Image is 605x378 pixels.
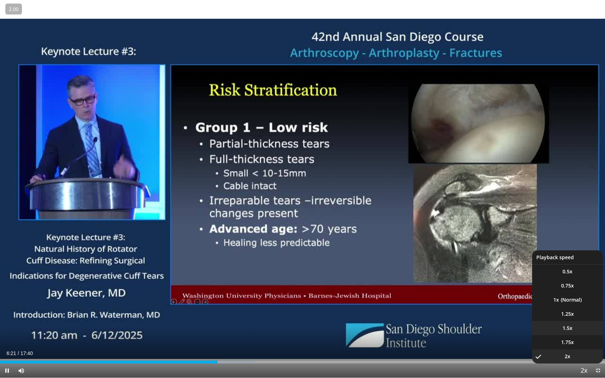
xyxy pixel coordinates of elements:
[561,339,574,346] span: 1.75x
[553,296,559,303] span: 1x
[561,310,574,318] span: 1.25x
[21,350,33,356] span: 17:40
[565,353,570,360] span: 2x
[563,325,572,332] span: 1.5x
[6,350,16,356] span: 6:21
[561,282,574,289] span: 0.75x
[14,364,28,378] button: Mute
[577,364,591,378] button: Playback Rate
[591,364,605,378] button: Exit Fullscreen
[18,350,19,356] span: /
[563,268,572,275] span: 0.5x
